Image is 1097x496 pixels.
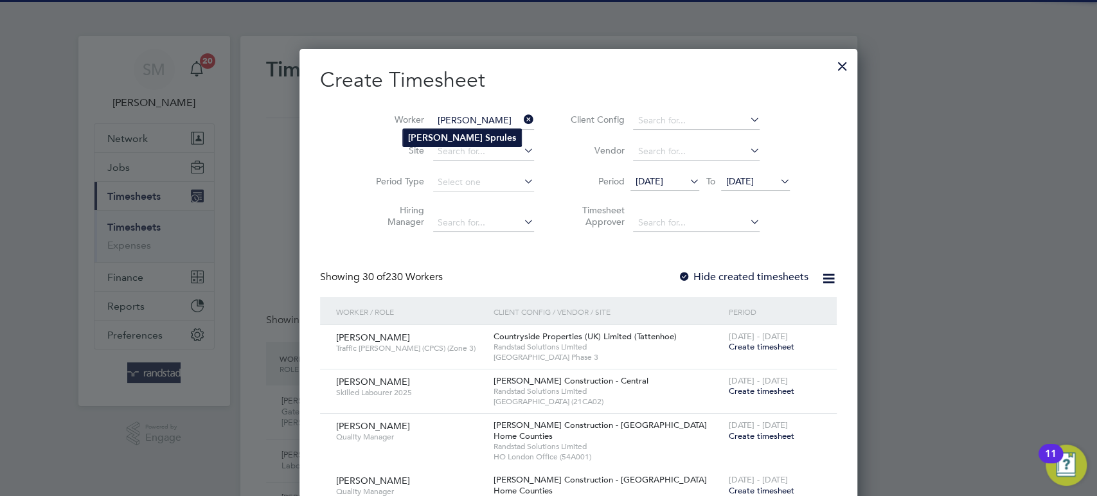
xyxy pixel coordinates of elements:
span: Create timesheet [729,341,794,352]
label: Hide created timesheets [678,270,808,283]
span: Quality Manager [336,432,483,442]
span: [PERSON_NAME] Construction - [GEOGRAPHIC_DATA] Home Counties [493,474,706,496]
span: To [702,173,718,190]
span: [DATE] - [DATE] [729,420,788,430]
div: Client Config / Vendor / Site [490,297,725,326]
div: Worker / Role [333,297,490,326]
input: Search for... [633,214,760,232]
span: Randstad Solutions Limited [493,342,722,352]
input: Search for... [433,143,534,161]
b: [PERSON_NAME] [408,132,483,143]
div: Showing [320,270,445,284]
label: Hiring Manager [366,204,424,227]
label: Client Config [566,114,624,125]
span: [PERSON_NAME] Construction - Central [493,375,648,386]
span: Traffic [PERSON_NAME] (CPCS) (Zone 3) [336,343,483,353]
span: [PERSON_NAME] [336,420,410,432]
label: Period Type [366,175,424,187]
span: Randstad Solutions Limited [493,386,722,396]
span: Create timesheet [729,385,794,396]
span: Skilled Labourer 2025 [336,387,483,398]
span: [DATE] - [DATE] [729,375,788,386]
span: [DATE] [635,175,663,187]
input: Search for... [633,112,760,130]
span: HO London Office (54A001) [493,452,722,462]
span: [DATE] - [DATE] [729,474,788,485]
label: Period [566,175,624,187]
span: Countryside Properties (UK) Limited (Tattenhoe) [493,331,676,342]
button: Open Resource Center, 11 new notifications [1046,445,1087,486]
span: 230 Workers [362,270,443,283]
input: Search for... [433,214,534,232]
label: Site [366,145,424,156]
input: Search for... [433,112,534,130]
span: [PERSON_NAME] Construction - [GEOGRAPHIC_DATA] Home Counties [493,420,706,441]
input: Select one [433,173,534,191]
span: [PERSON_NAME] [336,475,410,486]
span: Create timesheet [729,430,794,441]
span: [GEOGRAPHIC_DATA] Phase 3 [493,352,722,362]
span: Randstad Solutions Limited [493,441,722,452]
div: 11 [1045,454,1057,470]
label: Worker [366,114,424,125]
label: Timesheet Approver [566,204,624,227]
input: Search for... [633,143,760,161]
h2: Create Timesheet [320,67,836,94]
span: [DATE] [726,175,753,187]
span: Create timesheet [729,485,794,496]
span: [DATE] - [DATE] [729,331,788,342]
span: 30 of [362,270,386,283]
span: [PERSON_NAME] [336,376,410,387]
span: [PERSON_NAME] [336,332,410,343]
label: Vendor [566,145,624,156]
b: Sprules [485,132,516,143]
div: Period [726,297,824,326]
span: [GEOGRAPHIC_DATA] (21CA02) [493,396,722,407]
